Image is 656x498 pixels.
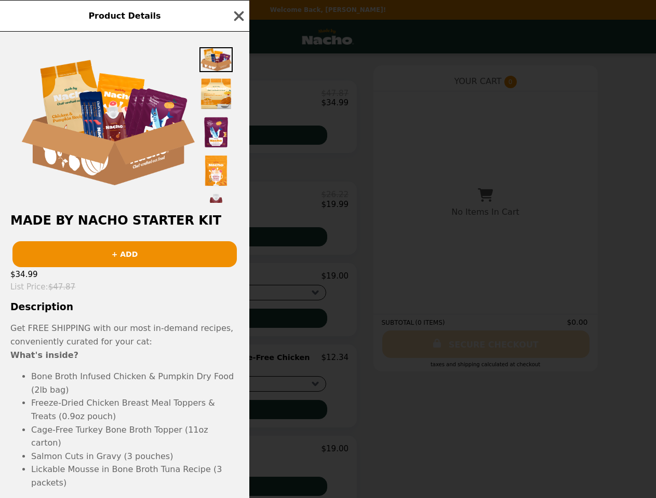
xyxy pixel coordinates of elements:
button: + ADD [12,241,237,267]
li: Bone Broth Infused Chicken & Pumpkin Dry Food (2lb bag) [31,370,239,396]
li: Cage-Free Turkey Bone Broth Topper (11oz carton) [31,423,239,450]
img: Thumbnail 1 [199,47,233,72]
span: $47.87 [48,282,76,292]
span: Product Details [88,11,160,21]
img: Thumbnail 5 [199,192,233,226]
p: Get FREE SHIPPING with our most in-demand recipes, conveniently curated for your cat: [10,322,239,348]
img: Thumbnail 4 [199,154,233,187]
li: Lickable Mousse in Bone Broth Tuna Recipe (3 packets) [31,463,239,489]
strong: What's inside? [10,350,78,360]
img: Thumbnail 2 [199,77,233,110]
img: Default Title [21,60,195,185]
img: Thumbnail 3 [199,116,233,149]
li: Freeze-Dried Chicken Breast Meal Toppers & Treats (0.9oz pouch) [31,396,239,423]
li: Salmon Cuts in Gravy (3 pouches) [31,450,239,463]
